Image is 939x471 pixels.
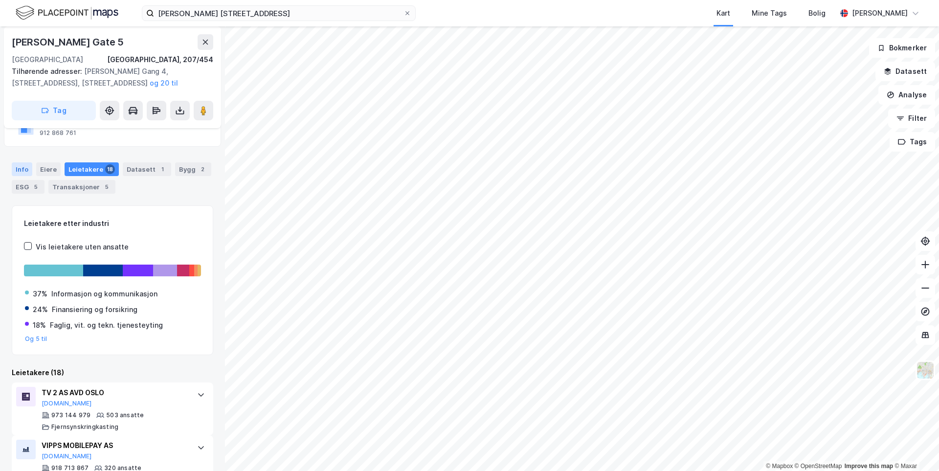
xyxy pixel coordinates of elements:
div: Kontrollprogram for chat [890,424,939,471]
a: Mapbox [766,463,793,470]
div: Leietakere (18) [12,367,213,379]
div: TV 2 AS AVD OSLO [42,387,187,399]
div: [PERSON_NAME] [852,7,908,19]
button: Tags [890,132,935,152]
div: [PERSON_NAME] Gang 4, [STREET_ADDRESS], [STREET_ADDRESS] [12,66,205,89]
div: [GEOGRAPHIC_DATA], 207/454 [107,54,213,66]
button: Bokmerker [869,38,935,58]
div: 24% [33,304,48,315]
a: Improve this map [845,463,893,470]
iframe: Chat Widget [890,424,939,471]
div: 1 [157,164,167,174]
div: Kart [716,7,730,19]
button: Og 5 til [25,335,47,343]
button: Analyse [878,85,935,105]
div: 5 [102,182,112,192]
div: Transaksjoner [48,180,115,194]
button: [DOMAIN_NAME] [42,400,92,407]
div: Datasett [123,162,171,176]
input: Søk på adresse, matrikkel, gårdeiere, leietakere eller personer [154,6,403,21]
div: Mine Tags [752,7,787,19]
img: logo.f888ab2527a4732fd821a326f86c7f29.svg [16,4,118,22]
div: Info [12,162,32,176]
img: Z [916,361,935,380]
div: ESG [12,180,45,194]
button: Tag [12,101,96,120]
div: 912 868 761 [40,129,76,137]
div: 37% [33,288,47,300]
div: 2 [198,164,207,174]
button: [DOMAIN_NAME] [42,452,92,460]
div: 18% [33,319,46,331]
div: VIPPS MOBILEPAY AS [42,440,187,451]
div: Bolig [808,7,826,19]
a: OpenStreetMap [795,463,842,470]
div: Informasjon og kommunikasjon [51,288,157,300]
div: 503 ansatte [106,411,144,419]
span: Tilhørende adresser: [12,67,84,75]
button: Filter [888,109,935,128]
div: Faglig, vit. og tekn. tjenesteyting [50,319,163,331]
div: Vis leietakere uten ansatte [36,241,129,253]
button: Datasett [875,62,935,81]
div: Bygg [175,162,211,176]
div: 18 [105,164,115,174]
div: 5 [31,182,41,192]
div: Leietakere [65,162,119,176]
div: [GEOGRAPHIC_DATA] [12,54,83,66]
div: 973 144 979 [51,411,90,419]
div: Finansiering og forsikring [52,304,137,315]
div: Eiere [36,162,61,176]
div: [PERSON_NAME] Gate 5 [12,34,126,50]
div: Fjernsynskringkasting [51,423,118,431]
div: Leietakere etter industri [24,218,201,229]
